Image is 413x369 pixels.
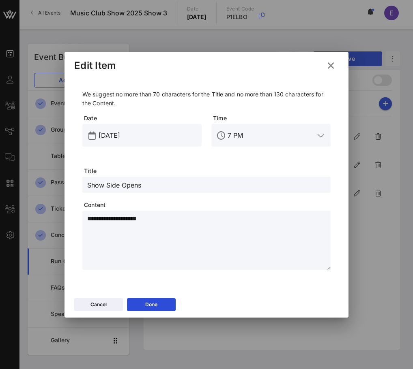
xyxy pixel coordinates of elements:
[228,129,314,142] input: Start Time
[84,114,202,122] span: Date
[127,298,176,311] button: Done
[90,301,107,309] div: Cancel
[84,167,331,175] span: Title
[84,201,331,209] span: Content
[74,60,116,72] div: Edit Item
[82,90,331,108] p: We suggest no more than 70 characters for the Title and no more than 130 characters for the Content.
[74,298,123,311] button: Cancel
[99,129,197,142] input: Start Date
[145,301,157,309] div: Done
[213,114,331,122] span: Time
[88,132,96,140] button: prepend icon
